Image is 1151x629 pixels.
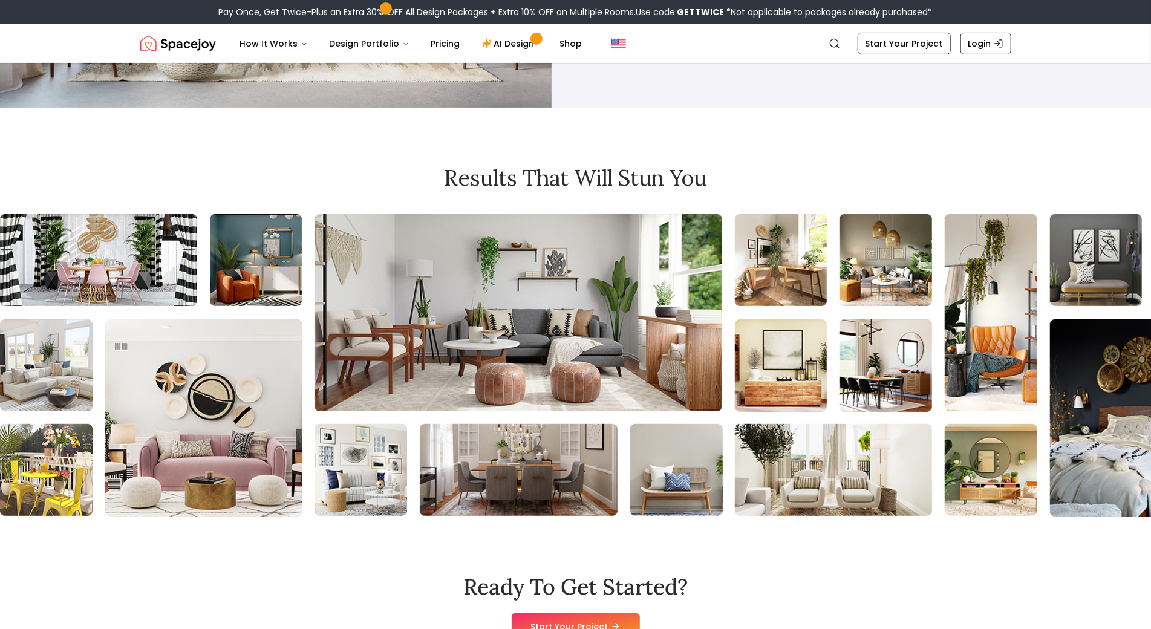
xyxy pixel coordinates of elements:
[140,24,1011,63] nav: Global
[472,31,548,56] a: AI Design
[230,31,592,56] nav: Main
[725,6,933,18] span: *Not applicable to packages already purchased*
[140,31,216,56] a: Spacejoy
[960,33,1011,54] a: Login
[463,575,688,599] h2: Ready To Get Started?
[858,33,951,54] a: Start Your Project
[140,31,216,56] img: Spacejoy Logo
[611,36,626,51] img: United States
[230,31,318,56] button: How It Works
[320,31,419,56] button: Design Portfolio
[636,6,725,18] span: Use code:
[550,31,592,56] a: Shop
[677,6,725,18] b: GETTWICE
[140,166,1011,190] h2: Results that will stun you
[219,6,933,18] div: Pay Once, Get Twice-Plus an Extra 30% OFF All Design Packages + Extra 10% OFF on Multiple Rooms.
[422,31,470,56] a: Pricing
